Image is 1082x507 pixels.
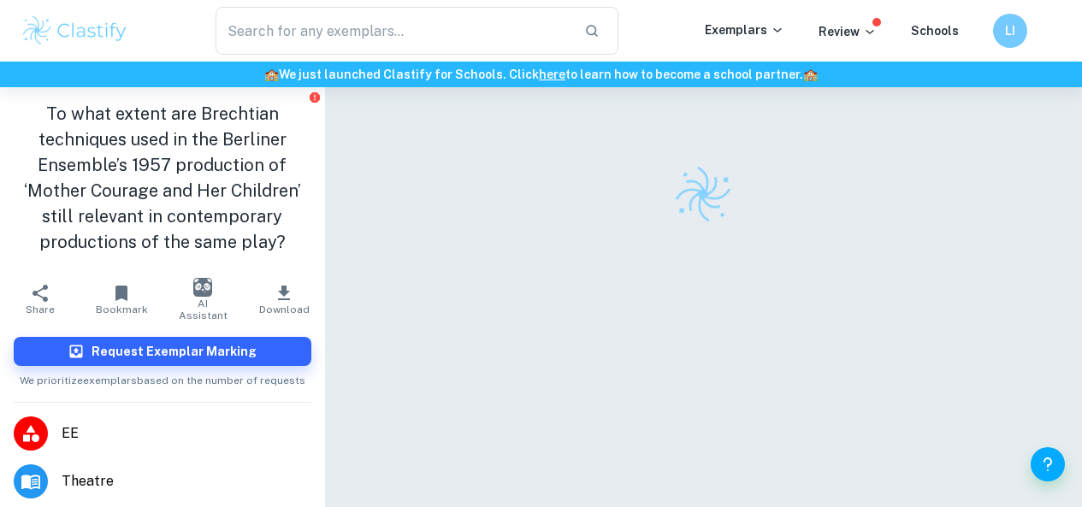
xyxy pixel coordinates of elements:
[26,304,55,315] span: Share
[96,304,148,315] span: Bookmark
[264,68,279,81] span: 🏫
[14,337,311,366] button: Request Exemplar Marking
[216,7,571,55] input: Search for any exemplars...
[21,14,129,48] img: Clastify logo
[20,366,305,388] span: We prioritize exemplars based on the number of requests
[62,423,311,444] span: EE
[911,24,959,38] a: Schools
[1001,21,1020,40] h6: LI
[819,22,877,41] p: Review
[244,275,325,323] button: Download
[193,278,212,297] img: AI Assistant
[803,68,818,81] span: 🏫
[993,14,1027,48] button: LI
[3,65,1079,84] h6: We just launched Clastify for Schools. Click to learn how to become a school partner.
[163,275,244,323] button: AI Assistant
[1031,447,1065,481] button: Help and Feedback
[62,471,311,492] span: Theatre
[14,101,311,255] h1: To what extent are Brechtian techniques used in the Berliner Ensemble’s 1957 production of ‘Mothe...
[81,275,163,323] button: Bookmark
[309,91,322,103] button: Report issue
[705,21,784,39] p: Exemplars
[259,304,310,315] span: Download
[539,68,565,81] a: here
[92,342,257,361] h6: Request Exemplar Marking
[173,298,234,321] span: AI Assistant
[671,162,736,227] img: Clastify logo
